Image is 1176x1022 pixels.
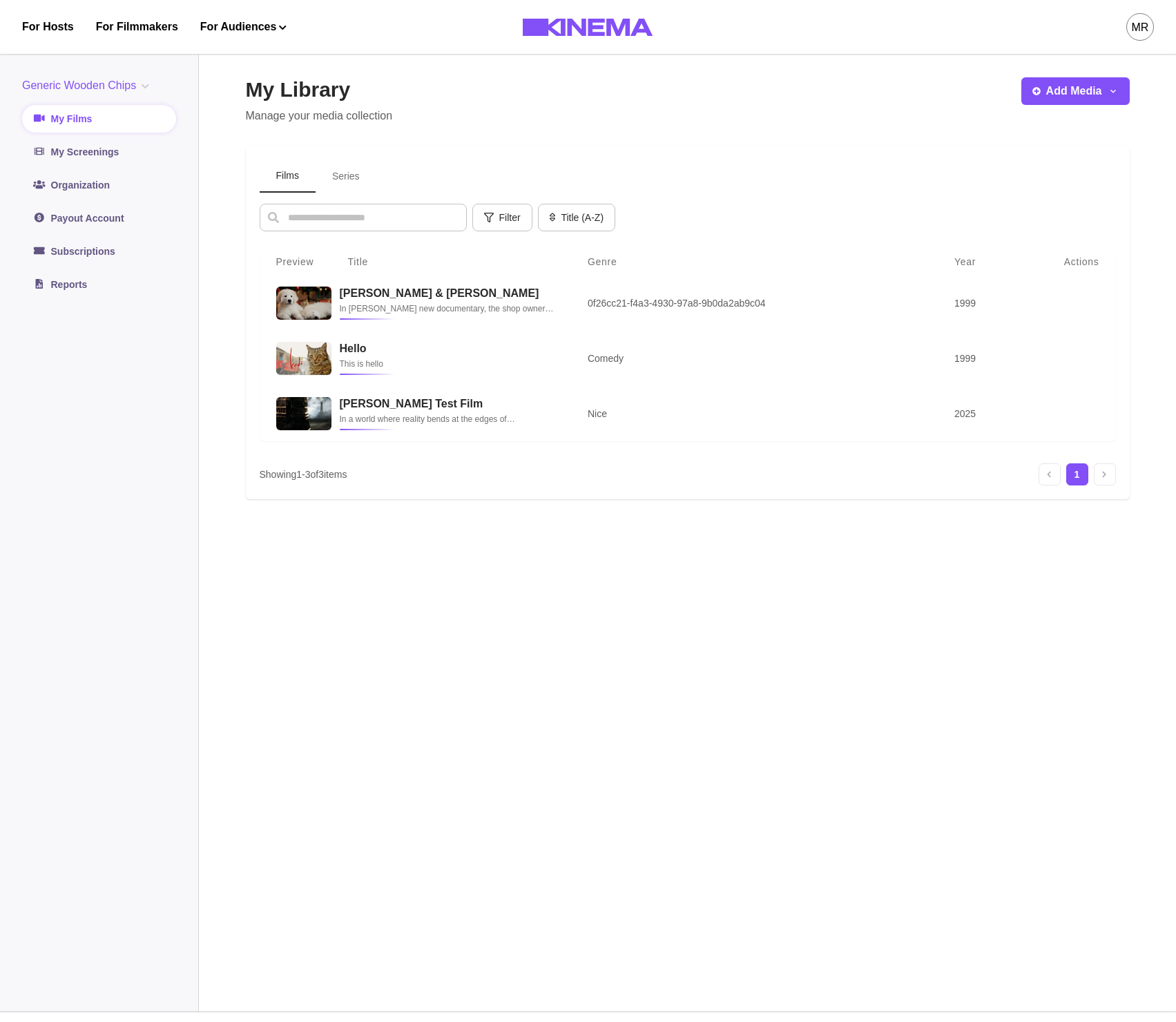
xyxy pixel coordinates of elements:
p: 0f26cc21-f4a3-4930-97a8-9b0da2ab9c04 [588,296,921,310]
p: 1999 [954,296,1016,310]
a: Payout Account [22,204,176,232]
p: 1999 [954,351,1016,365]
a: Subscriptions [22,238,176,265]
a: Organization [22,171,176,199]
div: Previous page [1039,463,1061,485]
p: This is hello [340,357,555,371]
a: Reports [22,271,176,298]
img: Rish Test Film [276,397,331,430]
img: Allan & Suzi [276,287,331,320]
button: Films [260,160,316,193]
button: Add Media [1021,77,1130,105]
th: Actions [1033,248,1116,276]
th: Year [938,248,1033,276]
h3: [PERSON_NAME] & [PERSON_NAME] [340,287,555,300]
p: 2025 [954,407,1016,421]
button: Filter [472,204,532,231]
p: Nice [588,407,921,421]
button: Generic Wooden Chips [22,77,155,94]
p: Showing 1 - 3 of 3 items [260,467,347,482]
a: My Screenings [22,138,176,166]
p: In [PERSON_NAME] new documentary, the shop owners and best friends reminisce about how [US_STATE]... [340,302,555,316]
a: For Hosts [22,19,74,35]
p: Manage your media collection [246,108,393,124]
button: For Audiences [200,19,287,35]
div: Next page [1094,463,1116,485]
div: Current page, page 1 [1066,463,1088,485]
img: Hello [276,342,331,375]
h3: [PERSON_NAME] Test Film [340,397,555,410]
th: Title [331,248,571,276]
th: Preview [260,248,331,276]
h3: Hello [340,342,555,355]
div: MR [1132,19,1149,36]
a: For Filmmakers [96,19,178,35]
h2: My Library [246,77,393,102]
p: Comedy [588,351,921,365]
nav: pagination navigation [1039,463,1116,485]
button: Title (A-Z) [538,204,615,231]
p: In a world where reality bends at the edges of consciousness, "[PERSON_NAME] Test Film" follows t... [340,412,555,426]
button: Series [316,160,376,193]
th: Genre [571,248,938,276]
a: My Films [22,105,176,133]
